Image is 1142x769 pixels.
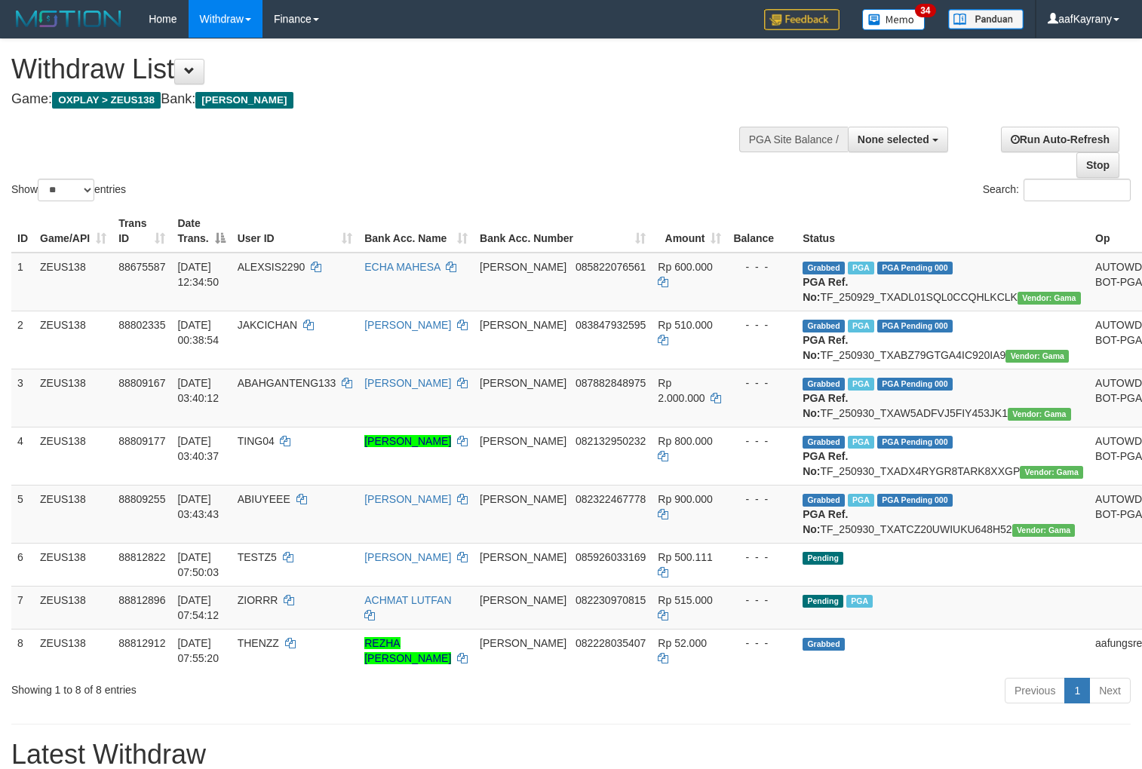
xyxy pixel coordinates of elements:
[652,210,727,253] th: Amount: activate to sort column ascending
[576,551,646,563] span: Copy 085926033169 to clipboard
[11,369,34,427] td: 3
[1089,678,1131,703] a: Next
[34,485,112,543] td: ZEUS138
[803,494,845,507] span: Grabbed
[364,637,451,664] a: REZHA [PERSON_NAME]
[480,377,566,389] span: [PERSON_NAME]
[171,210,231,253] th: Date Trans.: activate to sort column descending
[658,637,707,649] span: Rp 52.000
[848,378,874,391] span: Marked by aaftanly
[862,9,926,30] img: Button%20Memo.svg
[658,319,712,331] span: Rp 510.000
[364,551,451,563] a: [PERSON_NAME]
[803,508,848,535] b: PGA Ref. No:
[1064,678,1090,703] a: 1
[797,210,1089,253] th: Status
[797,485,1089,543] td: TF_250930_TXATCZ20UWIUKU648H52
[658,435,712,447] span: Rp 800.000
[848,262,874,274] span: Marked by aafpengsreynich
[803,334,848,361] b: PGA Ref. No:
[877,262,953,274] span: PGA Pending
[34,427,112,485] td: ZEUS138
[733,375,790,391] div: - - -
[658,261,712,273] span: Rp 600.000
[232,210,359,253] th: User ID: activate to sort column ascending
[118,435,165,447] span: 88809177
[118,637,165,649] span: 88812912
[34,311,112,369] td: ZEUS138
[177,637,219,664] span: [DATE] 07:55:20
[797,311,1089,369] td: TF_250930_TXABZ79GTGA4IC920IA9
[877,320,953,332] span: PGA Pending
[34,210,112,253] th: Game/API: activate to sort column ascending
[480,551,566,563] span: [PERSON_NAME]
[11,92,746,107] h4: Game: Bank:
[733,550,790,565] div: - - -
[11,311,34,369] td: 2
[34,586,112,629] td: ZEUS138
[238,261,305,273] span: ALEXSIS2290
[1001,127,1119,152] a: Run Auto-Refresh
[948,9,1024,29] img: panduan.png
[797,427,1089,485] td: TF_250930_TXADX4RYGR8TARK8XXGP
[733,593,790,608] div: - - -
[480,594,566,606] span: [PERSON_NAME]
[576,637,646,649] span: Copy 082228035407 to clipboard
[118,261,165,273] span: 88675587
[983,179,1131,201] label: Search:
[358,210,474,253] th: Bank Acc. Name: activate to sort column ascending
[177,594,219,621] span: [DATE] 07:54:12
[733,492,790,507] div: - - -
[11,485,34,543] td: 5
[658,551,712,563] span: Rp 500.111
[238,594,278,606] span: ZIORRR
[803,276,848,303] b: PGA Ref. No:
[733,259,790,274] div: - - -
[658,377,705,404] span: Rp 2.000.000
[11,629,34,672] td: 8
[1020,466,1083,479] span: Vendor URL: https://trx31.1velocity.biz
[480,435,566,447] span: [PERSON_NAME]
[803,450,848,477] b: PGA Ref. No:
[915,4,935,17] span: 34
[238,319,297,331] span: JAKCICHAN
[848,494,874,507] span: Marked by aaftanly
[877,378,953,391] span: PGA Pending
[1024,179,1131,201] input: Search:
[803,638,845,651] span: Grabbed
[803,262,845,274] span: Grabbed
[480,493,566,505] span: [PERSON_NAME]
[11,543,34,586] td: 6
[576,377,646,389] span: Copy 087882848975 to clipboard
[177,435,219,462] span: [DATE] 03:40:37
[848,436,874,449] span: Marked by aaftanly
[480,319,566,331] span: [PERSON_NAME]
[480,261,566,273] span: [PERSON_NAME]
[474,210,652,253] th: Bank Acc. Number: activate to sort column ascending
[733,434,790,449] div: - - -
[576,493,646,505] span: Copy 082322467778 to clipboard
[112,210,171,253] th: Trans ID: activate to sort column ascending
[848,127,948,152] button: None selected
[803,595,843,608] span: Pending
[364,493,451,505] a: [PERSON_NAME]
[364,261,440,273] a: ECHA MAHESA
[846,595,873,608] span: Marked by aafsreyleap
[764,9,840,30] img: Feedback.jpg
[1076,152,1119,178] a: Stop
[118,377,165,389] span: 88809167
[38,179,94,201] select: Showentries
[803,436,845,449] span: Grabbed
[658,594,712,606] span: Rp 515.000
[877,494,953,507] span: PGA Pending
[1008,408,1071,421] span: Vendor URL: https://trx31.1velocity.biz
[364,377,451,389] a: [PERSON_NAME]
[803,320,845,332] span: Grabbed
[1018,292,1081,305] span: Vendor URL: https://trx31.1velocity.biz
[480,637,566,649] span: [PERSON_NAME]
[118,551,165,563] span: 88812822
[11,210,34,253] th: ID
[11,8,126,30] img: MOTION_logo.png
[11,54,746,84] h1: Withdraw List
[733,636,790,651] div: - - -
